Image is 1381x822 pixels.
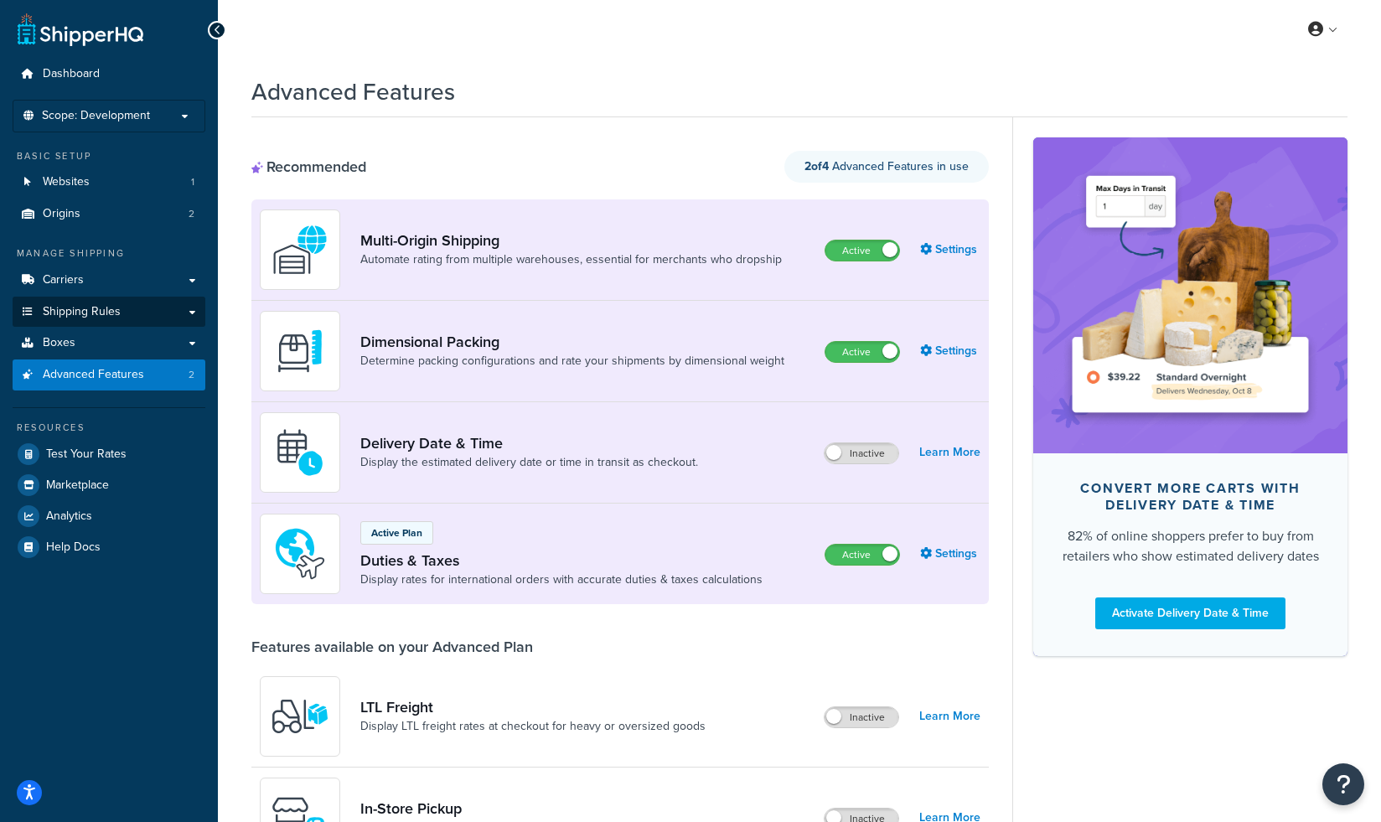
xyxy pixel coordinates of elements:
[360,434,698,452] a: Delivery Date & Time
[13,167,205,198] li: Websites
[13,246,205,261] div: Manage Shipping
[43,336,75,350] span: Boxes
[825,240,899,261] label: Active
[13,501,205,531] a: Analytics
[919,441,980,464] a: Learn More
[13,532,205,562] a: Help Docs
[371,525,422,540] p: Active Plan
[360,333,784,351] a: Dimensional Packing
[13,359,205,390] a: Advanced Features2
[360,353,784,370] a: Determine packing configurations and rate your shipments by dimensional weight
[360,231,782,250] a: Multi-Origin Shipping
[804,158,969,175] span: Advanced Features in use
[271,423,329,482] img: gfkeb5ejjkALwAAAABJRU5ErkJggg==
[46,478,109,493] span: Marketplace
[804,158,829,175] strong: 2 of 4
[825,707,898,727] label: Inactive
[360,251,782,268] a: Automate rating from multiple warehouses, essential for merchants who dropship
[251,75,455,108] h1: Advanced Features
[1060,480,1321,514] div: Convert more carts with delivery date & time
[919,705,980,728] a: Learn More
[43,207,80,221] span: Origins
[1322,763,1364,805] button: Open Resource Center
[13,265,205,296] a: Carriers
[189,207,194,221] span: 2
[360,551,763,570] a: Duties & Taxes
[13,439,205,469] a: Test Your Rates
[920,542,980,566] a: Settings
[43,175,90,189] span: Websites
[46,509,92,524] span: Analytics
[13,167,205,198] a: Websites1
[825,443,898,463] label: Inactive
[43,368,144,382] span: Advanced Features
[13,59,205,90] a: Dashboard
[825,545,899,565] label: Active
[271,220,329,279] img: WatD5o0RtDAAAAAElFTkSuQmCC
[271,322,329,380] img: DTVBYsAAAAAASUVORK5CYII=
[13,470,205,500] a: Marketplace
[360,454,698,471] a: Display the estimated delivery date or time in transit as checkout.
[43,273,84,287] span: Carriers
[42,109,150,123] span: Scope: Development
[43,67,100,81] span: Dashboard
[13,359,205,390] li: Advanced Features
[1058,163,1322,427] img: feature-image-ddt-36eae7f7280da8017bfb280eaccd9c446f90b1fe08728e4019434db127062ab4.png
[251,158,366,176] div: Recommended
[13,297,205,328] a: Shipping Rules
[920,339,980,363] a: Settings
[360,571,763,588] a: Display rates for international orders with accurate duties & taxes calculations
[13,199,205,230] a: Origins2
[360,698,706,716] a: LTL Freight
[1060,526,1321,566] div: 82% of online shoppers prefer to buy from retailers who show estimated delivery dates
[271,687,329,746] img: y79ZsPf0fXUFUhFXDzUgf+ktZg5F2+ohG75+v3d2s1D9TjoU8PiyCIluIjV41seZevKCRuEjTPPOKHJsQcmKCXGdfprl3L4q7...
[191,175,194,189] span: 1
[825,342,899,362] label: Active
[13,328,205,359] a: Boxes
[13,421,205,435] div: Resources
[46,447,127,462] span: Test Your Rates
[46,540,101,555] span: Help Docs
[271,525,329,583] img: icon-duo-feat-landed-cost-7136b061.png
[13,199,205,230] li: Origins
[360,799,773,818] a: In-Store Pickup
[13,149,205,163] div: Basic Setup
[360,718,706,735] a: Display LTL freight rates at checkout for heavy or oversized goods
[251,638,533,656] div: Features available on your Advanced Plan
[1095,597,1285,629] a: Activate Delivery Date & Time
[920,238,980,261] a: Settings
[43,305,121,319] span: Shipping Rules
[189,368,194,382] span: 2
